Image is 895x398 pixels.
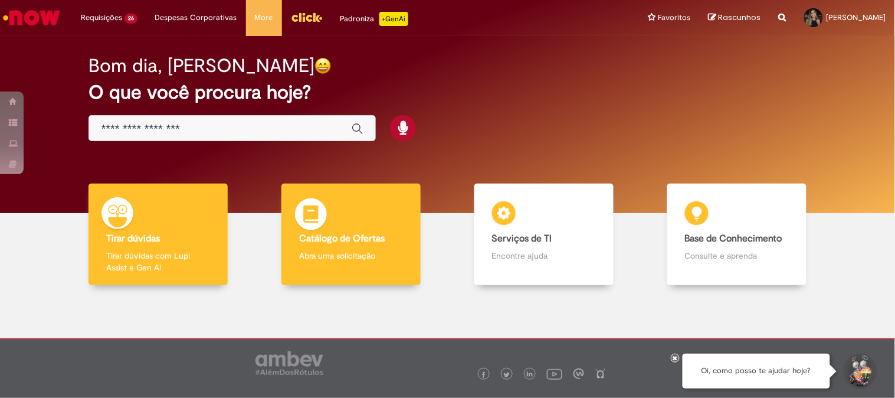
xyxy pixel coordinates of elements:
h2: Bom dia, [PERSON_NAME] [88,56,314,76]
p: Abra uma solicitação [299,250,403,262]
button: Iniciar Conversa de Suporte [842,354,877,389]
img: logo_footer_facebook.png [481,372,487,378]
a: Serviços de TI Encontre ajuda [448,184,641,286]
a: Base de Conhecimento Consulte e aprenda [640,184,833,286]
b: Tirar dúvidas [106,233,160,244]
img: logo_footer_ambev_rotulo_gray.png [255,351,323,375]
a: Rascunhos [709,12,761,24]
img: click_logo_yellow_360x200.png [291,8,323,26]
img: logo_footer_youtube.png [547,366,562,381]
span: 26 [124,14,137,24]
p: +GenAi [379,12,408,26]
b: Catálogo de Ofertas [299,233,385,244]
p: Tirar dúvidas com Lupi Assist e Gen Ai [106,250,210,273]
img: logo_footer_linkedin.png [527,371,533,379]
img: logo_footer_twitter.png [504,372,510,378]
a: Tirar dúvidas Tirar dúvidas com Lupi Assist e Gen Ai [62,184,255,286]
h2: O que você procura hoje? [88,82,806,103]
span: Favoritos [658,12,691,24]
span: Requisições [81,12,122,24]
div: Oi, como posso te ajudar hoje? [683,354,830,389]
b: Base de Conhecimento [685,233,782,244]
p: Encontre ajuda [492,250,596,262]
a: Catálogo de Ofertas Abra uma solicitação [255,184,448,286]
span: [PERSON_NAME] [827,12,886,22]
span: Rascunhos [719,12,761,23]
span: More [255,12,273,24]
div: Padroniza [340,12,408,26]
img: logo_footer_workplace.png [573,368,584,379]
b: Serviços de TI [492,233,552,244]
img: happy-face.png [314,57,332,74]
img: logo_footer_naosei.png [595,368,606,379]
span: Despesas Corporativas [155,12,237,24]
p: Consulte e aprenda [685,250,789,262]
img: ServiceNow [1,6,62,30]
